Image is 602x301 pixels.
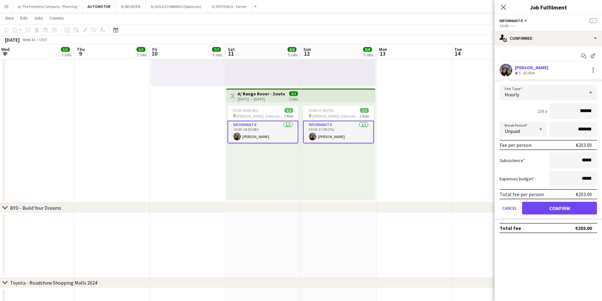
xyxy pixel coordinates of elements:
[363,47,372,52] span: 8/8
[233,108,258,113] span: 10:00-18:00 (8h)
[5,15,14,21] span: View
[308,108,334,113] span: 10:00-17:00 (7h)
[589,18,597,23] span: --
[303,121,374,143] app-card-role: Informant-e1/110:00-17:00 (7h)[PERSON_NAME]
[500,18,528,23] button: Informant-e
[76,50,85,57] span: 9
[39,37,47,42] div: CEST
[360,108,369,113] span: 1/1
[289,91,298,96] span: 2/2
[1,46,9,52] span: Wed
[576,191,592,197] div: €203.00
[47,14,66,22] a: Comms
[495,3,602,11] h3: Job Fulfilment
[228,105,298,143] app-job-card: 10:00-18:00 (8h)1/1 [PERSON_NAME]: Defender "Past meets Future" podium1 RoleInformant-e1/110:00-1...
[18,14,30,22] a: Edit
[207,0,252,13] button: G/ FESTIVALS - Zomer
[363,52,373,57] div: 5 Jobs
[77,46,85,52] span: Thu
[522,202,597,214] button: Confirm
[303,105,374,143] app-job-card: 10:00-17:00 (7h)1/1 [PERSON_NAME]: Defender "Past meets Future" podium1 RoleInformant-e1/110:00-1...
[212,47,221,52] span: 7/7
[237,114,284,118] span: [PERSON_NAME]: Defender "Past meets Future" podium
[575,225,592,231] div: €203.00
[3,14,16,22] a: View
[303,46,311,52] span: Sun
[500,225,521,231] div: Total fee
[61,47,70,52] span: 5/5
[302,50,311,57] span: 12
[284,114,293,118] span: 1 Role
[31,14,46,22] a: Jobs
[500,18,523,23] span: Informant-e
[13,0,82,13] button: A/ The Frontline Company - Planning
[537,108,547,114] div: 15h x
[284,108,293,113] span: 1/1
[378,50,387,57] span: 13
[146,0,207,13] button: S/ GOLAZO BRANDS (Sportizon)
[515,65,548,70] div: [PERSON_NAME]
[228,121,298,143] app-card-role: Informant-e1/110:00-18:00 (8h)[PERSON_NAME]
[137,47,145,52] span: 5/5
[500,158,525,163] label: Subsistence
[360,114,369,118] span: 1 Role
[228,46,235,52] span: Sat
[500,142,532,148] div: Fee per person
[454,46,462,52] span: Tue
[500,202,520,214] button: Cancel
[227,50,235,57] span: 11
[288,47,296,52] span: 8/8
[505,128,520,134] span: Unpaid
[0,50,9,57] span: 8
[288,52,298,57] div: 5 Jobs
[500,23,597,28] div: 10:00- --:--
[238,91,285,97] h3: A/ Range Rover - Zoute Grand Prix - Defender "Past meets Future" - 11+12/10/25
[151,50,157,57] span: 10
[50,15,64,21] span: Comms
[453,50,462,57] span: 14
[61,52,71,57] div: 3 Jobs
[10,205,61,211] div: BYD - Build Your Dreams
[238,97,285,101] div: [DATE] → [DATE]
[500,191,544,197] div: Total fee per person
[82,0,116,13] button: AUTOMOTIVE
[576,142,592,148] div: €203.00
[21,37,37,42] span: Week 41
[34,15,43,21] span: Jobs
[5,37,20,43] div: [DATE]
[522,70,536,76] div: 83.5km
[379,46,387,52] span: Mon
[20,15,27,21] span: Edit
[152,46,157,52] span: Fri
[10,280,97,286] div: Toyota - Roadshow Shopping Malls 2024
[212,52,222,57] div: 4 Jobs
[289,96,298,101] div: 2 jobs
[519,70,520,75] span: 5
[500,176,535,182] label: Expenses budget
[505,91,519,98] span: Hourly
[312,114,360,118] span: [PERSON_NAME]: Defender "Past meets Future" podium
[495,31,602,46] div: Confirmed
[137,52,147,57] div: 3 Jobs
[116,0,146,13] button: B/ BEURZEN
